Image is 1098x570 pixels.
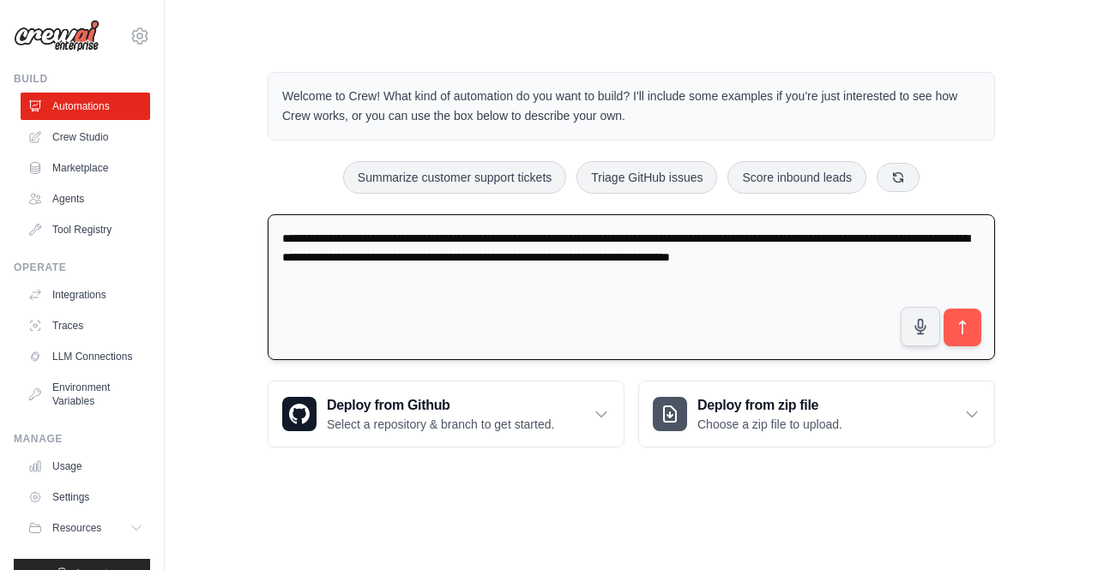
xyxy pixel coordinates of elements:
a: Environment Variables [21,374,150,415]
button: Triage GitHub issues [576,161,717,194]
p: Choose a zip file to upload. [697,416,842,433]
img: Logo [14,20,100,52]
a: Traces [21,312,150,339]
a: Settings [21,483,150,511]
a: Automations [21,93,150,120]
div: Build [14,72,150,86]
a: Integrations [21,281,150,309]
p: Welcome to Crew! What kind of automation do you want to build? I'll include some examples if you'... [282,87,980,126]
h3: Deploy from Github [327,395,554,416]
button: Score inbound leads [727,161,866,194]
a: Usage [21,453,150,480]
a: Crew Studio [21,123,150,151]
div: Operate [14,261,150,274]
div: Manage [14,432,150,446]
span: Resources [52,521,101,535]
a: Marketplace [21,154,150,182]
button: Summarize customer support tickets [343,161,566,194]
a: Agents [21,185,150,213]
iframe: Chat Widget [1012,488,1098,570]
h3: Deploy from zip file [697,395,842,416]
button: Resources [21,514,150,542]
a: Tool Registry [21,216,150,243]
a: LLM Connections [21,343,150,370]
p: Select a repository & branch to get started. [327,416,554,433]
